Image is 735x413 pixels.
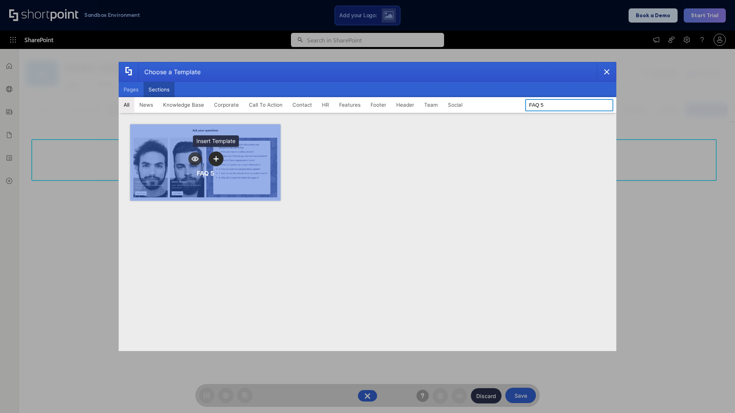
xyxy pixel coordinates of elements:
button: Footer [366,97,391,112]
button: Features [334,97,366,112]
button: Sections [144,82,175,97]
button: Knowledge Base [158,97,209,112]
div: template selector [119,62,616,351]
div: FAQ 5 [197,169,214,177]
button: News [134,97,158,112]
div: Choose a Template [138,62,201,81]
button: Header [391,97,419,112]
iframe: Chat Widget [697,376,735,413]
button: Call To Action [244,97,287,112]
button: All [119,97,134,112]
button: Pages [119,82,144,97]
button: Team [419,97,443,112]
button: Social [443,97,467,112]
button: Corporate [209,97,244,112]
button: Contact [287,97,317,112]
button: HR [317,97,334,112]
input: Search [525,99,613,111]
